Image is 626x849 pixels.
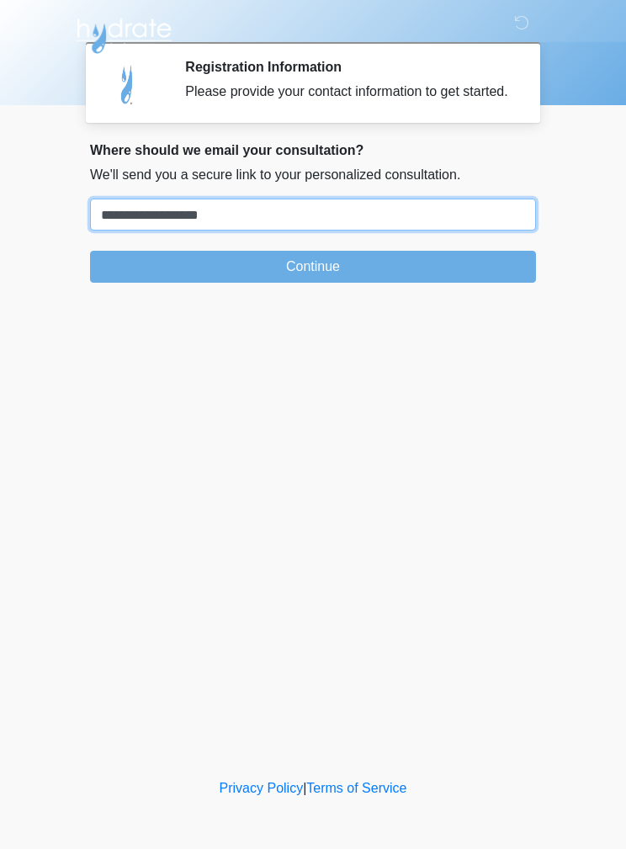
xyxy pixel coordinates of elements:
h2: Where should we email your consultation? [90,142,536,158]
a: Terms of Service [306,781,406,795]
div: Please provide your contact information to get started. [185,82,511,102]
img: Hydrate IV Bar - Flagstaff Logo [73,13,174,55]
a: Privacy Policy [220,781,304,795]
a: | [303,781,306,795]
button: Continue [90,251,536,283]
img: Agent Avatar [103,59,153,109]
p: We'll send you a secure link to your personalized consultation. [90,165,536,185]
